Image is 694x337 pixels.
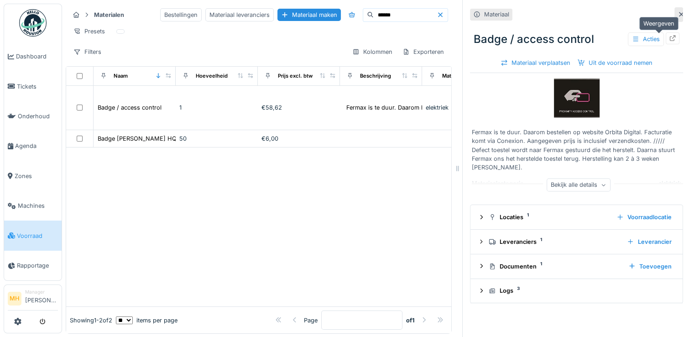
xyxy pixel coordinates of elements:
div: Bekijk alle details [547,178,611,191]
a: Voorraad [4,221,62,250]
div: Filters [69,45,105,58]
span: Onderhoud [18,112,58,121]
div: Presets [69,25,109,38]
div: Materiaal [484,10,509,19]
a: Onderhoud [4,101,62,131]
a: Zones [4,161,62,191]
div: Leveranciers [489,237,620,246]
div: 50 [179,134,254,143]
div: Prijs excl. btw [278,72,313,80]
div: Beschrijving [360,72,391,80]
div: Fermax is te duur. Daarom bestellen op website... [346,103,483,112]
div: Naam [114,72,128,80]
div: items per page [116,316,177,325]
span: Zones [15,172,58,180]
a: Rapportage [4,251,62,280]
span: Agenda [15,142,58,150]
strong: Materialen [90,11,128,19]
div: Weergeven [639,17,678,30]
div: Uit de voorraad nemen [574,57,656,69]
img: Badge_color-CXgf-gQk.svg [19,9,47,37]
div: Materiaalcategorie [442,72,488,80]
img: Badge / access control [554,75,600,121]
summary: Documenten1Toevoegen [474,258,679,275]
div: Fermax is te duur. Daarom bestellen op website Orbita Digital. Facturatie komt via Conexion. Aang... [472,128,681,172]
div: €58,62 [261,103,336,112]
div: Logs [489,286,672,295]
a: Machines [4,191,62,221]
li: [PERSON_NAME] [25,289,58,308]
span: Voorraad [17,232,58,240]
div: elektriek [426,103,501,112]
div: Materiaal leveranciers [205,8,274,21]
div: Showing 1 - 2 of 2 [70,316,112,325]
div: Manager [25,289,58,295]
div: Bestellingen [160,8,202,21]
span: Dashboard [16,52,58,61]
div: 1 [179,103,254,112]
span: Rapportage [17,261,58,270]
div: Badge / access control [98,103,162,112]
div: Locaties [489,213,609,221]
div: Page [304,316,318,325]
div: €6,00 [261,134,336,143]
div: Kolommen [348,45,397,58]
div: Badge / access control [470,27,683,51]
summary: Logs3 [474,283,679,300]
span: Tickets [17,82,58,91]
div: Materiaal maken [277,9,341,21]
summary: Locaties1Voorraadlocatie [474,209,679,226]
div: Documenten [489,262,621,271]
div: Toevoegen [625,260,675,273]
strong: of 1 [406,316,415,325]
div: Badge [PERSON_NAME] HQ [98,134,177,143]
summary: Leveranciers1Leverancier [474,233,679,250]
span: Machines [18,201,58,210]
a: MH Manager[PERSON_NAME] [8,289,58,311]
a: Tickets [4,71,62,101]
a: Agenda [4,131,62,161]
div: Exporteren [398,45,448,58]
li: MH [8,292,21,305]
a: Dashboard [4,42,62,71]
div: Leverancier [623,236,675,248]
div: Materiaal verplaatsen [497,57,574,69]
div: Hoeveelheid [196,72,228,80]
div: Voorraadlocatie [613,211,675,223]
div: Acties [628,32,664,46]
